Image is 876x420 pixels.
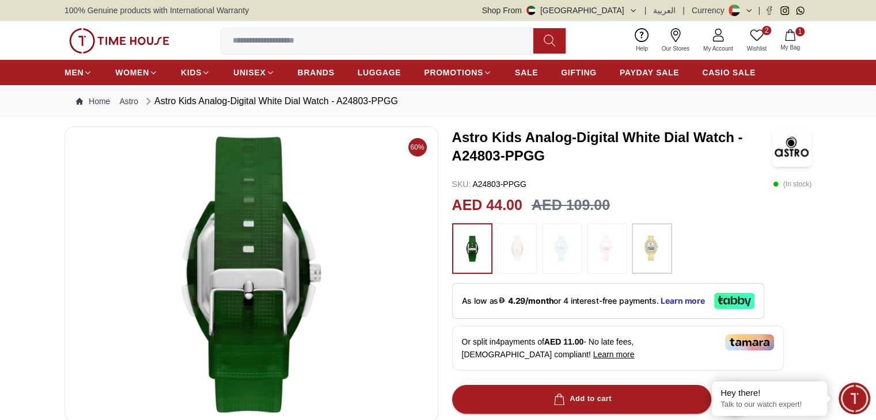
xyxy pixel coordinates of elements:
[69,28,169,54] img: ...
[758,5,760,16] span: |
[482,5,638,16] button: Shop From[GEOGRAPHIC_DATA]
[458,229,487,268] img: ...
[644,5,647,16] span: |
[515,62,538,83] a: SALE
[452,385,711,414] button: Add to cart
[548,229,577,268] img: ...
[839,383,870,414] div: Chat Widget
[143,94,398,108] div: Astro Kids Analog-Digital White Dial Watch - A24803-PPGG
[773,178,811,190] p: ( In stock )
[765,6,773,15] a: Facebook
[298,62,335,83] a: BRANDS
[629,26,655,55] a: Help
[561,67,597,78] span: GIFTING
[358,67,401,78] span: LUGGAGE
[655,26,696,55] a: Our Stores
[181,67,202,78] span: KIDS
[65,67,84,78] span: MEN
[452,178,526,190] p: A24803-PPGG
[795,27,805,36] span: 1
[620,67,679,78] span: PAYDAY SALE
[452,326,784,371] div: Or split in 4 payments of - No late fees, [DEMOGRAPHIC_DATA] compliant!
[452,180,471,189] span: SKU :
[620,62,679,83] a: PAYDAY SALE
[65,5,249,16] span: 100% Genuine products with International Warranty
[515,67,538,78] span: SALE
[702,67,756,78] span: CASIO SALE
[115,62,158,83] a: WOMEN
[233,67,266,78] span: UNISEX
[725,334,774,350] img: Tamara
[452,194,522,216] h2: AED 44.00
[796,6,805,15] a: Whatsapp
[699,44,738,53] span: My Account
[298,67,335,78] span: BRANDS
[233,62,274,83] a: UNISEX
[181,62,210,83] a: KIDS
[424,62,492,83] a: PROMOTIONS
[115,67,149,78] span: WOMEN
[702,62,756,83] a: CASIO SALE
[740,26,773,55] a: 2Wishlist
[692,5,729,16] div: Currency
[424,67,483,78] span: PROMOTIONS
[780,6,789,15] a: Instagram
[532,194,610,216] h3: AED 109.00
[720,387,818,399] div: Hey there!
[561,62,597,83] a: GIFTING
[682,5,685,16] span: |
[773,27,807,54] button: 1My Bag
[551,392,612,406] div: Add to cart
[742,44,771,53] span: Wishlist
[653,5,676,16] button: العربية
[358,62,401,83] a: LUGGAGE
[772,127,811,167] img: Astro Kids Analog-Digital White Dial Watch - A24803-PPGG
[631,44,653,53] span: Help
[720,400,818,410] p: Talk to our watch expert!
[776,43,805,52] span: My Bag
[544,337,583,346] span: AED 11.00
[593,350,635,359] span: Learn more
[65,62,92,83] a: MEN
[526,6,536,15] img: United Arab Emirates
[452,128,772,165] h3: Astro Kids Analog-Digital White Dial Watch - A24803-PPGG
[408,138,427,156] span: 60%
[503,229,532,268] img: ...
[76,96,110,107] a: Home
[762,26,771,35] span: 2
[65,85,811,117] nav: Breadcrumb
[119,96,138,107] a: Astro
[638,229,666,268] img: ...
[657,44,694,53] span: Our Stores
[74,136,428,413] img: Astro Kids Analog-Digital White Dial Watch - A24803-PPGG
[593,229,621,268] img: ...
